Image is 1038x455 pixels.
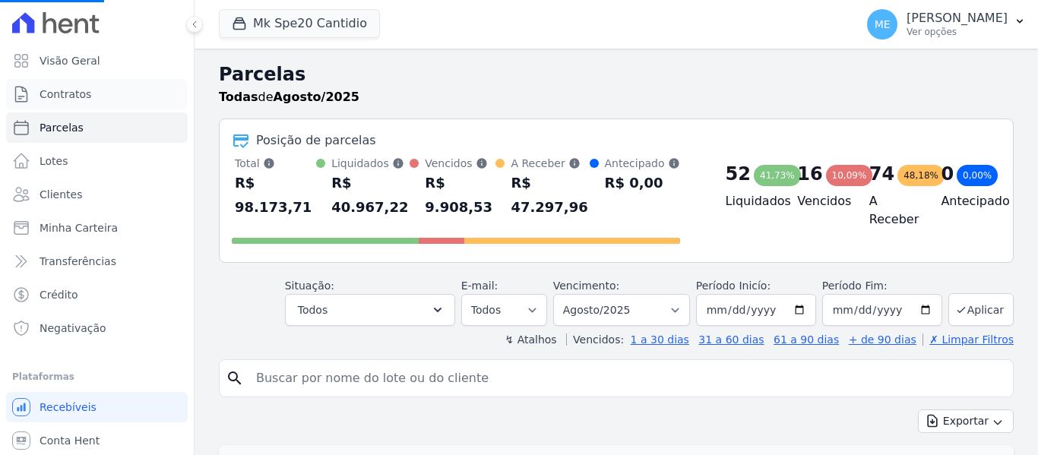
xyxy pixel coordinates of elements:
[918,409,1014,433] button: Exportar
[12,368,182,386] div: Plataformas
[566,333,624,346] label: Vencidos:
[40,187,82,202] span: Clientes
[941,162,954,186] div: 0
[631,333,689,346] a: 1 a 30 dias
[696,280,771,292] label: Período Inicío:
[219,9,380,38] button: Mk Spe20 Cantidio
[826,165,873,186] div: 10,09%
[605,171,680,195] div: R$ 0,00
[907,26,1008,38] p: Ver opções
[726,162,751,186] div: 52
[957,165,998,186] div: 0,00%
[797,192,845,210] h4: Vencidos
[219,90,258,104] strong: Todas
[855,3,1038,46] button: ME [PERSON_NAME] Ver opções
[511,156,589,171] div: A Receber
[226,369,244,387] i: search
[40,254,116,269] span: Transferências
[40,287,78,302] span: Crédito
[6,79,188,109] a: Contratos
[40,87,91,102] span: Contratos
[6,46,188,76] a: Visão Geral
[219,61,1014,88] h2: Parcelas
[331,171,410,220] div: R$ 40.967,22
[822,278,942,294] label: Período Fim:
[511,171,589,220] div: R$ 47.297,96
[425,171,495,220] div: R$ 9.908,53
[219,88,359,106] p: de
[875,19,891,30] span: ME
[6,246,188,276] a: Transferências
[948,293,1014,326] button: Aplicar
[285,280,334,292] label: Situação:
[849,333,916,346] a: + de 90 dias
[40,400,97,415] span: Recebíveis
[331,156,410,171] div: Liquidados
[247,363,1007,393] input: Buscar por nome do lote ou do cliente
[298,301,328,319] span: Todos
[6,213,188,243] a: Minha Carteira
[605,156,680,171] div: Antecipado
[235,171,316,220] div: R$ 98.173,71
[505,333,556,346] label: ↯ Atalhos
[274,90,359,104] strong: Agosto/2025
[235,156,316,171] div: Total
[869,162,894,186] div: 74
[40,120,84,135] span: Parcelas
[40,53,100,68] span: Visão Geral
[425,156,495,171] div: Vencidos
[6,112,188,143] a: Parcelas
[553,280,619,292] label: Vencimento:
[6,179,188,210] a: Clientes
[726,192,774,210] h4: Liquidados
[797,162,822,186] div: 16
[6,392,188,422] a: Recebíveis
[698,333,764,346] a: 31 a 60 dias
[774,333,839,346] a: 61 a 90 dias
[256,131,376,150] div: Posição de parcelas
[897,165,945,186] div: 48,18%
[907,11,1008,26] p: [PERSON_NAME]
[6,313,188,343] a: Negativação
[40,321,106,336] span: Negativação
[922,333,1014,346] a: ✗ Limpar Filtros
[941,192,989,210] h4: Antecipado
[40,433,100,448] span: Conta Hent
[869,192,917,229] h4: A Receber
[754,165,801,186] div: 41,73%
[461,280,498,292] label: E-mail:
[285,294,455,326] button: Todos
[6,146,188,176] a: Lotes
[40,220,118,235] span: Minha Carteira
[6,280,188,310] a: Crédito
[40,153,68,169] span: Lotes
